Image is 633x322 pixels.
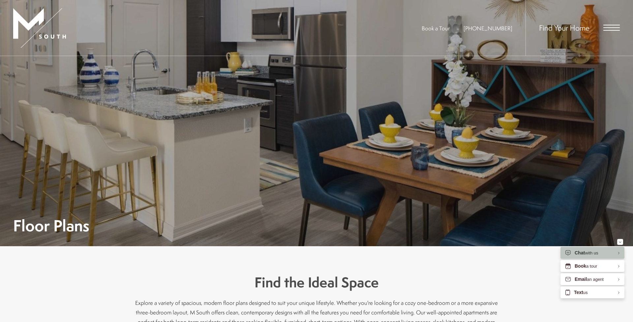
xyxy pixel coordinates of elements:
[13,218,89,233] h1: Floor Plans
[603,25,620,31] button: Open Menu
[539,22,589,33] a: Find Your Home
[13,8,66,48] img: MSouth
[464,24,512,32] span: [PHONE_NUMBER]
[422,24,450,32] a: Book a Tour
[135,273,498,292] h3: Find the Ideal Space
[464,24,512,32] a: Call Us at 813-570-8014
